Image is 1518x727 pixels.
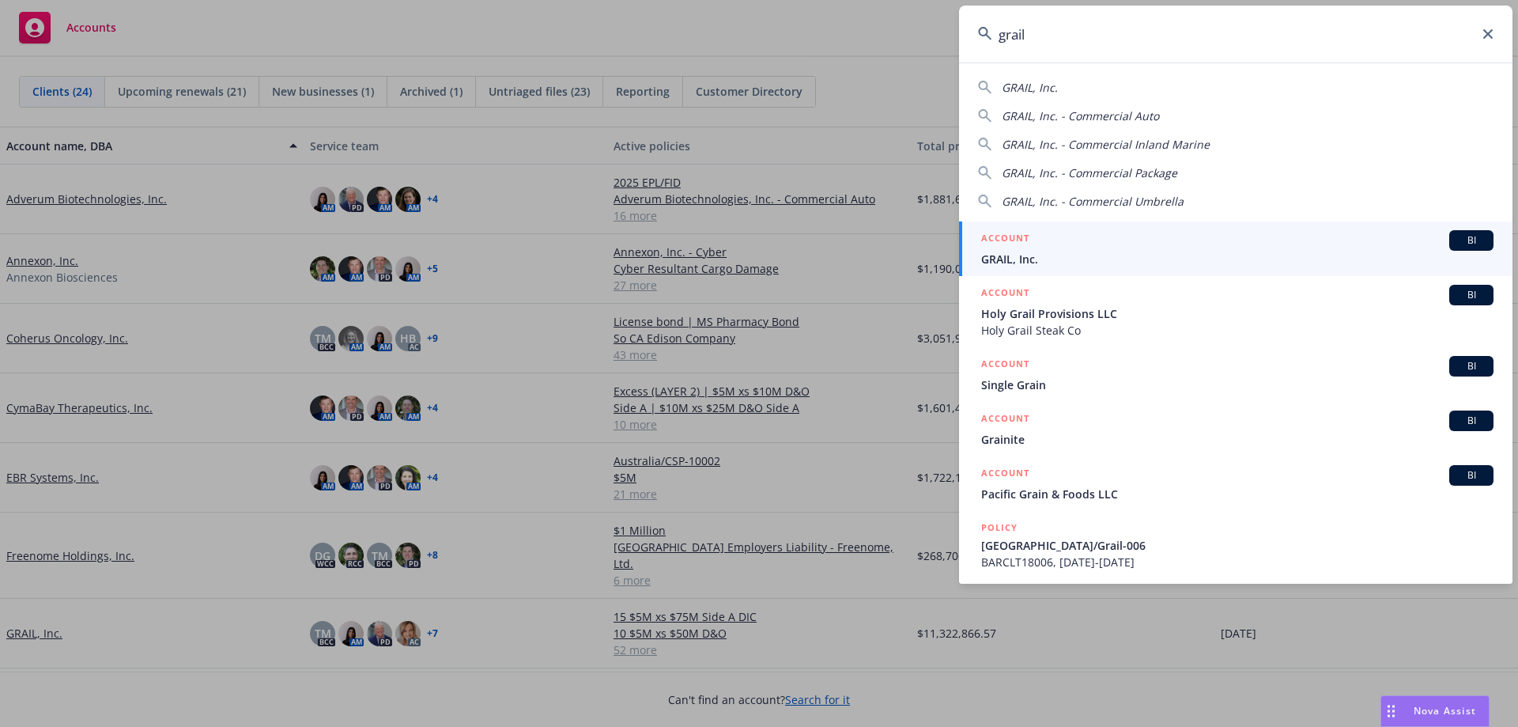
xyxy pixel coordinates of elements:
input: Search... [959,6,1512,62]
span: GRAIL, Inc. [981,251,1493,267]
a: ACCOUNTBISingle Grain [959,347,1512,402]
h5: ACCOUNT [981,285,1029,304]
a: POLICY[GEOGRAPHIC_DATA]/Grail-006BARCLT18006, [DATE]-[DATE] [959,511,1512,579]
h5: ACCOUNT [981,356,1029,375]
div: Drag to move [1381,696,1401,726]
span: BI [1456,288,1487,302]
span: GRAIL, Inc. - Commercial Package [1002,165,1177,180]
span: BI [1456,468,1487,483]
a: ACCOUNTBIGrainite [959,402,1512,456]
span: Holy Grail Steak Co [981,322,1493,339]
h5: POLICY [981,520,1018,536]
span: BI [1456,359,1487,373]
span: GRAIL, Inc. - Commercial Auto [1002,108,1159,123]
h5: ACCOUNT [981,465,1029,484]
span: [GEOGRAPHIC_DATA]/Grail-006 [981,537,1493,554]
span: GRAIL, Inc. [1002,80,1058,95]
h5: ACCOUNT [981,230,1029,249]
span: GRAIL, Inc. - Commercial Umbrella [1002,194,1184,209]
span: Holy Grail Provisions LLC [981,305,1493,322]
span: BI [1456,414,1487,428]
h5: ACCOUNT [981,411,1029,430]
span: GRAIL, Inc. - Commercial Inland Marine [1002,137,1210,152]
a: ACCOUNTBIHoly Grail Provisions LLCHoly Grail Steak Co [959,276,1512,347]
span: Single Grain [981,377,1493,393]
span: BARCLT18006, [DATE]-[DATE] [981,554,1493,570]
span: Pacific Grain & Foods LLC [981,486,1493,502]
a: ACCOUNTBIGRAIL, Inc. [959,222,1512,276]
span: Grainite [981,431,1493,448]
span: Nova Assist [1414,704,1476,718]
button: Nova Assist [1380,695,1490,727]
span: BI [1456,233,1487,248]
a: ACCOUNTBIPacific Grain & Foods LLC [959,456,1512,511]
